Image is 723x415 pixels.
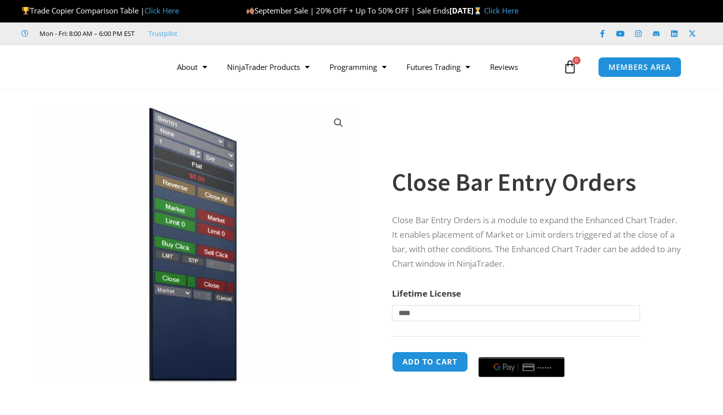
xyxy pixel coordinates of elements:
text: •••••• [537,364,552,371]
a: Click Here [484,5,518,15]
span: September Sale | 20% OFF + Up To 50% OFF | Sale Ends [246,5,449,15]
a: View full-screen image gallery [329,114,347,132]
img: CloseBarOrders [33,106,355,383]
img: LogoAI | Affordable Indicators – NinjaTrader [33,49,140,85]
nav: Menu [167,55,560,78]
img: 🍂 [246,7,254,14]
img: ⏳ [474,7,481,14]
button: Add to cart [392,352,468,372]
a: Trustpilot [148,27,177,39]
a: NinjaTrader Products [217,55,319,78]
a: Futures Trading [396,55,480,78]
a: 0 [548,52,592,81]
img: 🏆 [22,7,29,14]
a: Reviews [480,55,528,78]
button: Buy with GPay [478,357,564,377]
span: 0 [572,56,580,64]
a: About [167,55,217,78]
span: Mon - Fri: 8:00 AM – 6:00 PM EST [37,27,134,39]
a: Programming [319,55,396,78]
p: Close Bar Entry Orders is a module to expand the Enhanced Chart Trader. It enables placement of M... [392,213,684,271]
a: Clear options [392,326,407,333]
h1: Close Bar Entry Orders [392,165,684,200]
label: Lifetime License [392,288,461,299]
span: MEMBERS AREA [608,63,671,71]
strong: [DATE] [449,5,484,15]
span: Trade Copier Comparison Table | [21,5,179,15]
iframe: Secure payment input frame [476,350,566,351]
a: Click Here [144,5,179,15]
a: MEMBERS AREA [598,57,681,77]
